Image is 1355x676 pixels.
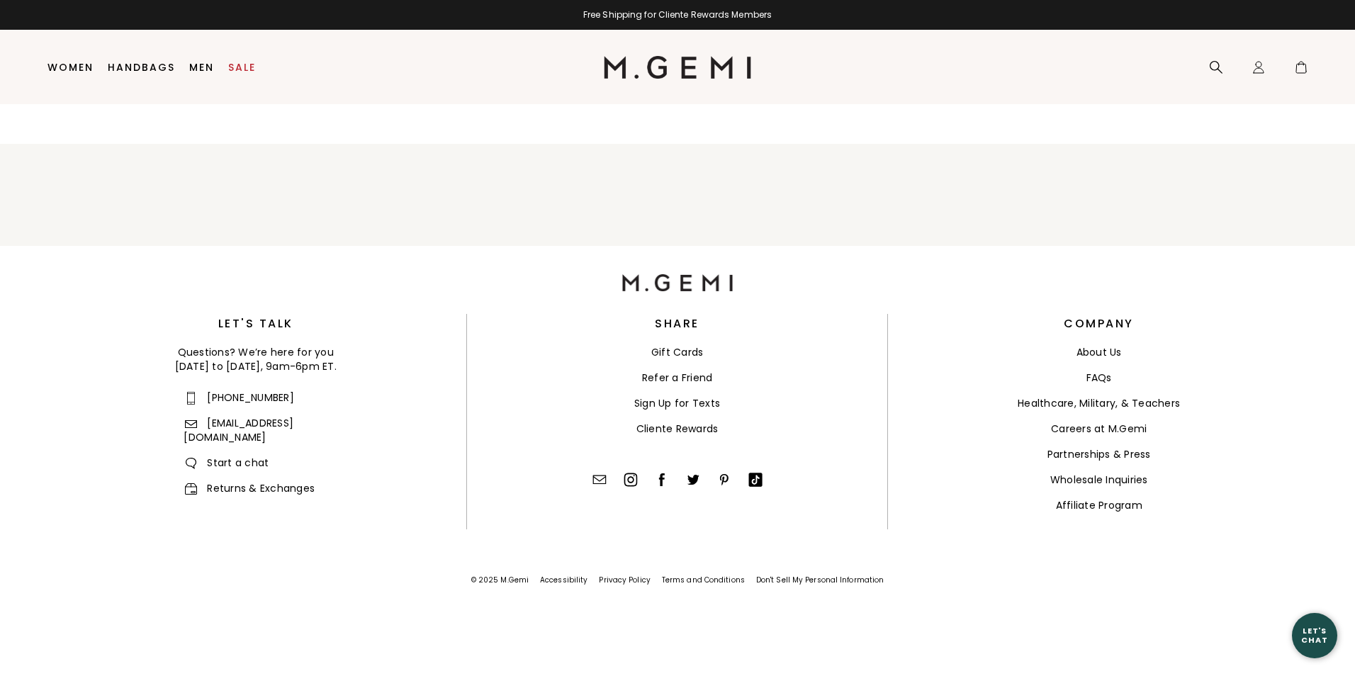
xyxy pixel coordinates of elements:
[756,575,884,585] a: Don't Sell My Personal Information
[1047,447,1151,461] a: Partnerships & Press
[592,473,607,487] img: Contact Us
[185,483,197,495] img: Returns and Exchanges
[1051,422,1147,436] a: Careers at M.Gemi
[624,473,638,487] img: Instagram/
[184,456,269,470] span: Start a chat
[599,575,650,585] a: Privacy Policy
[717,473,731,487] img: Pinterest/
[45,345,466,373] div: Questions? We’re here for you [DATE] to [DATE], 9am-6pm ET.
[651,345,704,359] a: Gift Cards
[184,416,293,444] a: Contact us: email[EMAIL_ADDRESS][DOMAIN_NAME]
[47,62,94,73] a: Women
[1076,345,1122,359] a: About Us
[748,473,763,486] img: TikTok/
[1056,498,1142,512] a: Affiliate Program
[634,396,720,410] a: Sign Up for Texts
[184,481,315,495] a: Returns and ExchangesReturns & Exchanges
[184,390,294,405] a: Contact us: phone[PHONE_NUMBER]
[1086,371,1112,385] a: FAQs
[1018,396,1180,410] a: Healthcare, Military, & Teachers
[642,371,713,385] a: Refer a Friend
[186,458,196,469] img: Contact us: chat
[540,575,587,585] span: Accessibility
[662,575,745,585] a: Terms and Conditions
[1050,473,1148,487] a: Wholesale Inquiries
[187,392,195,405] img: Contact us: phone
[655,320,699,328] h3: Share
[45,320,466,328] h3: Let's Talk
[604,56,752,79] img: M.Gemi
[185,420,197,428] img: Contact us: email
[636,422,719,436] a: Cliente Rewards
[686,473,700,487] img: Twitter/
[655,473,669,487] img: Facebook/
[471,575,529,587] div: © 2025 M.Gemi
[622,274,733,291] img: M.Gemi
[1064,320,1134,328] h3: Company
[108,62,175,73] a: Handbags
[1292,626,1337,644] div: Let's Chat
[228,62,256,73] a: Sale
[189,62,214,73] a: Men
